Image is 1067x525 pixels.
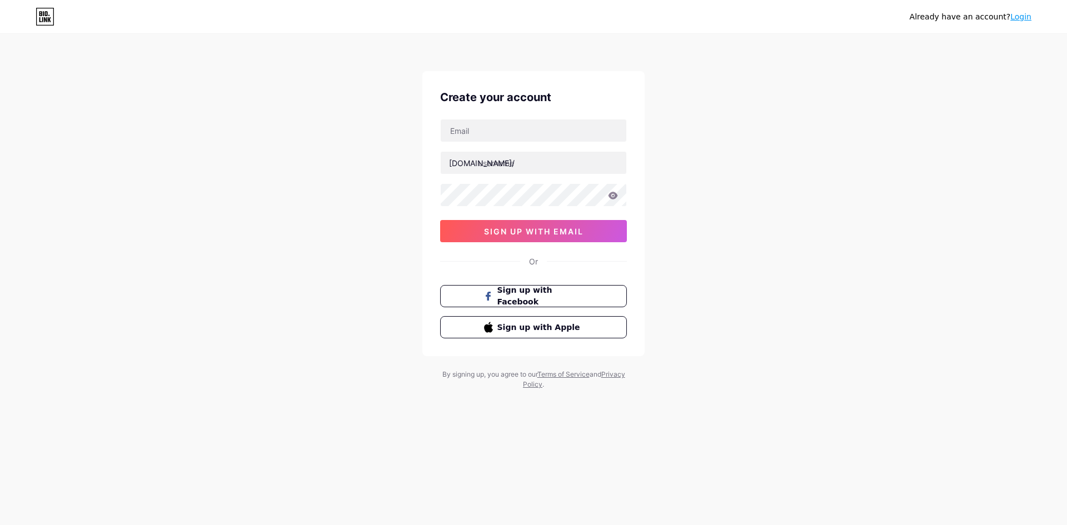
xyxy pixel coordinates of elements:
div: Or [529,256,538,267]
button: sign up with email [440,220,627,242]
span: Sign up with Apple [497,322,584,333]
span: sign up with email [484,227,584,236]
div: By signing up, you agree to our and . [439,369,628,389]
input: username [441,152,626,174]
button: Sign up with Apple [440,316,627,338]
button: Sign up with Facebook [440,285,627,307]
input: Email [441,119,626,142]
span: Sign up with Facebook [497,284,584,308]
a: Terms of Service [537,370,590,378]
div: Already have an account? [910,11,1031,23]
a: Login [1010,12,1031,21]
div: Create your account [440,89,627,106]
div: [DOMAIN_NAME]/ [449,157,515,169]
